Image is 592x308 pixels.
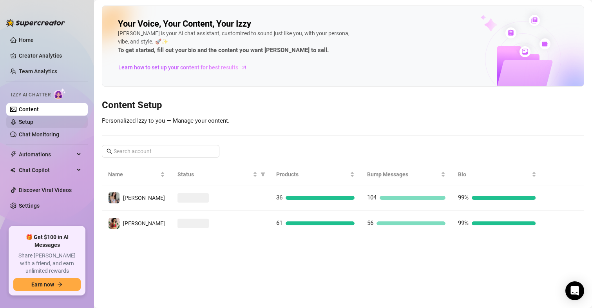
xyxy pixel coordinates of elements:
[54,88,66,100] img: AI Chatter
[276,170,348,179] span: Products
[107,149,112,154] span: search
[31,281,54,288] span: Earn now
[118,61,253,74] a: Learn how to set up your content for best results
[13,278,81,291] button: Earn nowarrow-right
[367,194,377,201] span: 104
[123,195,165,201] span: [PERSON_NAME]
[19,49,81,62] a: Creator Analytics
[276,194,282,201] span: 36
[367,219,373,226] span: 56
[261,172,265,177] span: filter
[452,164,543,185] th: Bio
[361,164,452,185] th: Bump Messages
[19,187,72,193] a: Discover Viral Videos
[19,148,74,161] span: Automations
[109,218,119,229] img: maki
[10,151,16,158] span: thunderbolt
[276,219,282,226] span: 61
[19,37,34,43] a: Home
[114,147,208,156] input: Search account
[108,170,159,179] span: Name
[19,164,74,176] span: Chat Copilot
[118,63,238,72] span: Learn how to set up your content for best results
[270,164,361,185] th: Products
[177,170,251,179] span: Status
[118,29,353,55] div: [PERSON_NAME] is your AI chat assistant, customized to sound just like you, with your persona, vi...
[367,170,439,179] span: Bump Messages
[565,281,584,300] div: Open Intercom Messenger
[13,234,81,249] span: 🎁 Get $100 in AI Messages
[13,252,81,275] span: Share [PERSON_NAME] with a friend, and earn unlimited rewards
[458,194,469,201] span: 99%
[19,68,57,74] a: Team Analytics
[19,131,59,138] a: Chat Monitoring
[102,164,171,185] th: Name
[6,19,65,27] img: logo-BBDzfeDw.svg
[102,99,584,112] h3: Content Setup
[10,167,15,173] img: Chat Copilot
[19,203,40,209] a: Settings
[11,91,51,99] span: Izzy AI Chatter
[123,220,165,226] span: [PERSON_NAME]
[240,63,248,71] span: arrow-right
[118,18,251,29] h2: Your Voice, Your Content, Your Izzy
[458,170,530,179] span: Bio
[109,192,119,203] img: Maki
[118,47,329,54] strong: To get started, fill out your bio and the content you want [PERSON_NAME] to sell.
[57,282,63,287] span: arrow-right
[171,164,270,185] th: Status
[259,168,267,180] span: filter
[458,219,469,226] span: 99%
[19,106,39,112] a: Content
[19,119,33,125] a: Setup
[462,6,584,86] img: ai-chatter-content-library-cLFOSyPT.png
[102,117,230,124] span: Personalized Izzy to you — Manage your content.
